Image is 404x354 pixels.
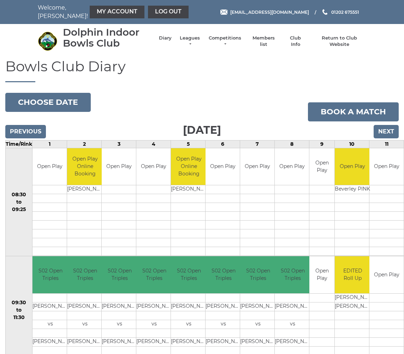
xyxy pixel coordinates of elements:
input: Previous [5,125,46,138]
td: [PERSON_NAME] [67,302,103,311]
td: S02 Open Triples [275,256,310,293]
td: [PERSON_NAME] [206,337,241,346]
td: [PERSON_NAME] [67,337,103,346]
td: Open Play [309,256,334,293]
span: [EMAIL_ADDRESS][DOMAIN_NAME] [230,9,309,14]
a: Phone us 01202 675551 [321,9,359,16]
a: Members list [249,35,278,48]
td: [PERSON_NAME] [275,337,310,346]
td: Open Play [240,148,274,185]
td: vs [171,320,207,329]
td: vs [136,320,172,329]
td: vs [102,320,137,329]
td: [PERSON_NAME] [335,293,370,302]
a: Return to Club Website [313,35,366,48]
td: S02 Open Triples [206,256,241,293]
td: Open Play [136,148,171,185]
nav: Welcome, [PERSON_NAME]! [38,4,168,20]
div: Dolphin Indoor Bowls Club [63,27,152,49]
td: Open Play [275,148,309,185]
td: [PERSON_NAME] [171,337,207,346]
input: Next [374,125,399,138]
button: Choose date [5,93,91,112]
td: Open Play [32,148,67,185]
a: My Account [90,6,144,18]
a: Book a match [308,102,399,121]
td: 3 [102,140,136,148]
td: vs [67,320,103,329]
h1: Bowls Club Diary [5,59,399,82]
img: Email [220,10,227,15]
td: [PERSON_NAME] [136,337,172,346]
td: [PERSON_NAME] [32,302,68,311]
td: [PERSON_NAME] [136,302,172,311]
td: 6 [206,140,240,148]
a: Log out [148,6,189,18]
span: 01202 675551 [331,9,359,14]
td: 7 [240,140,275,148]
td: S02 Open Triples [171,256,207,293]
td: Open Play [309,148,334,185]
td: [PERSON_NAME] [102,337,137,346]
td: 08:30 to 09:25 [6,148,32,256]
td: Open Play [335,148,370,185]
td: 4 [136,140,171,148]
a: Email [EMAIL_ADDRESS][DOMAIN_NAME] [220,9,309,16]
td: vs [32,320,68,329]
td: S02 Open Triples [240,256,276,293]
td: Time/Rink [6,140,32,148]
td: [PERSON_NAME] [240,302,276,311]
td: 2 [67,140,102,148]
td: S02 Open Triples [136,256,172,293]
a: Competitions [208,35,242,48]
td: S02 Open Triples [102,256,137,293]
td: S02 Open Triples [67,256,103,293]
td: [PERSON_NAME] [67,185,103,194]
td: Open Play [102,148,136,185]
td: [PERSON_NAME] [171,302,207,311]
td: 10 [335,140,369,148]
td: [PERSON_NAME] [335,302,370,311]
td: [PERSON_NAME] [32,337,68,346]
img: Dolphin Indoor Bowls Club [38,31,57,51]
td: Open Play [369,148,404,185]
td: [PERSON_NAME] [206,302,241,311]
td: 8 [275,140,309,148]
a: Diary [159,35,172,41]
td: S02 Open Triples [32,256,68,293]
td: [PERSON_NAME] [171,185,207,194]
td: vs [240,320,276,329]
td: EDITED Roll Up [335,256,370,293]
td: 5 [171,140,206,148]
td: Open Play [369,256,404,293]
a: Club Info [285,35,306,48]
td: Beverley PINK [335,185,370,194]
td: [PERSON_NAME] [275,302,310,311]
a: Leagues [179,35,201,48]
td: Open Play [206,148,240,185]
td: 11 [369,140,404,148]
td: Open Play Online Booking [67,148,103,185]
td: Open Play Online Booking [171,148,207,185]
td: 1 [32,140,67,148]
img: Phone us [322,9,327,15]
td: [PERSON_NAME] [240,337,276,346]
td: [PERSON_NAME] [102,302,137,311]
td: vs [206,320,241,329]
td: vs [275,320,310,329]
td: 9 [309,140,335,148]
